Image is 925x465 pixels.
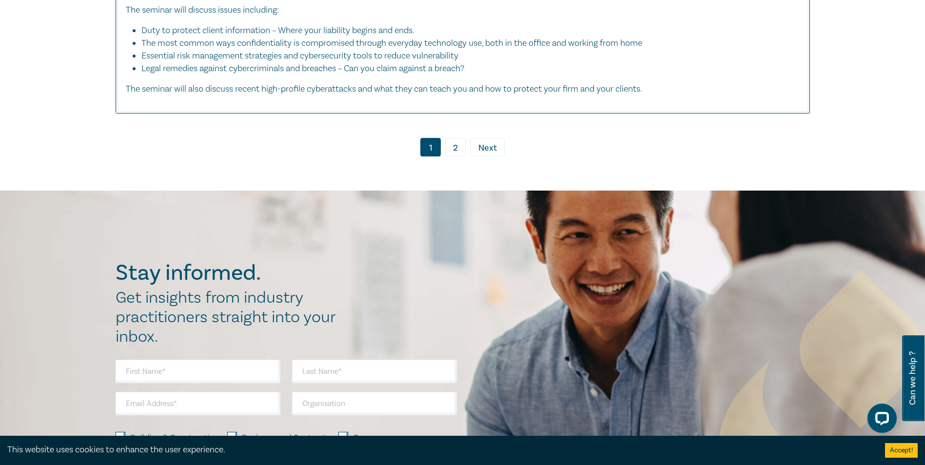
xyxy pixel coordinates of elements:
[141,24,790,37] li: Duty to protect client information – Where your liability begins and ends.
[116,392,280,415] input: Email Address*
[420,138,441,156] a: 1
[445,138,466,156] a: 2
[292,360,457,383] input: Last Name*
[141,62,800,75] li: Legal remedies against cybercriminals and breaches – Can you claim against a breach?
[126,83,800,96] p: The seminar will also discuss recent high-profile cyberattacks and what they can teach you and ho...
[130,432,219,445] label: Building & Construction
[353,432,392,445] label: Consumer
[126,4,800,17] p: The seminar will discuss issues including:
[141,37,790,50] li: The most common ways confidentiality is compromised through everyday technology use, both in the ...
[292,392,457,415] input: Organisation
[470,138,505,156] a: Next
[478,142,497,155] span: Next
[242,432,331,445] label: Business and Contracts
[860,400,901,441] iframe: LiveChat chat widget
[908,341,917,415] span: Can we help ?
[116,260,346,286] h2: Stay informed.
[7,444,870,456] div: This website uses cookies to enhance the user experience.
[885,443,918,458] button: Accept cookies
[116,288,346,347] h2: Get insights from industry practitioners straight into your inbox.
[116,360,280,383] input: First Name*
[141,50,790,62] li: Essential risk management strategies and cybersecurity tools to reduce vulnerability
